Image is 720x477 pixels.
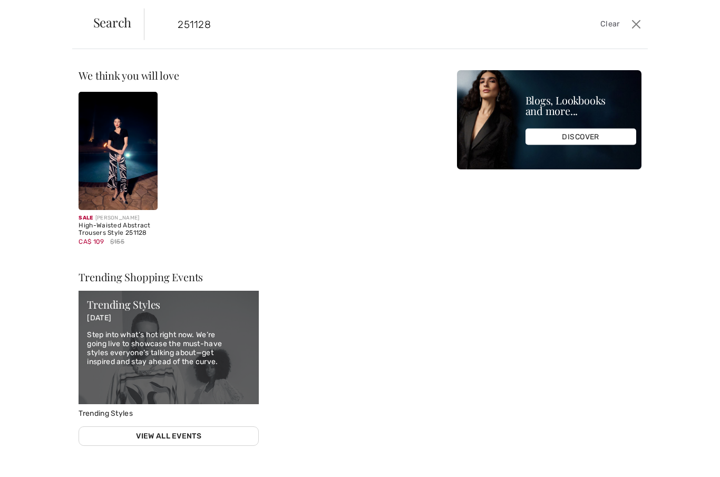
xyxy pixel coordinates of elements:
[110,237,124,246] span: $155
[79,272,259,282] div: Trending Shopping Events
[79,68,179,82] span: We think you will love
[79,214,157,222] div: [PERSON_NAME]
[457,70,641,169] img: Blogs, Lookbooks and more...
[79,426,259,446] a: View All Events
[600,18,620,30] span: Clear
[79,92,157,210] img: High-Waisted Abstract Trousers Style 251128. Black/White
[628,16,644,33] button: Close
[87,331,250,366] p: Step into what’s hot right now. We’re going live to showcase the must-have styles everyone’s talk...
[87,299,250,310] div: Trending Styles
[79,238,104,245] span: CA$ 109
[93,16,132,28] span: Search
[79,291,259,418] a: Trending Styles Trending Styles [DATE] Step into what’s hot right now. We’re going live to showca...
[526,129,636,145] div: DISCOVER
[170,8,513,40] input: TYPE TO SEARCH
[87,314,250,323] p: [DATE]
[79,409,133,418] span: Trending Styles
[79,215,93,221] span: Sale
[526,95,636,116] div: Blogs, Lookbooks and more...
[79,222,157,237] div: High-Waisted Abstract Trousers Style 251128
